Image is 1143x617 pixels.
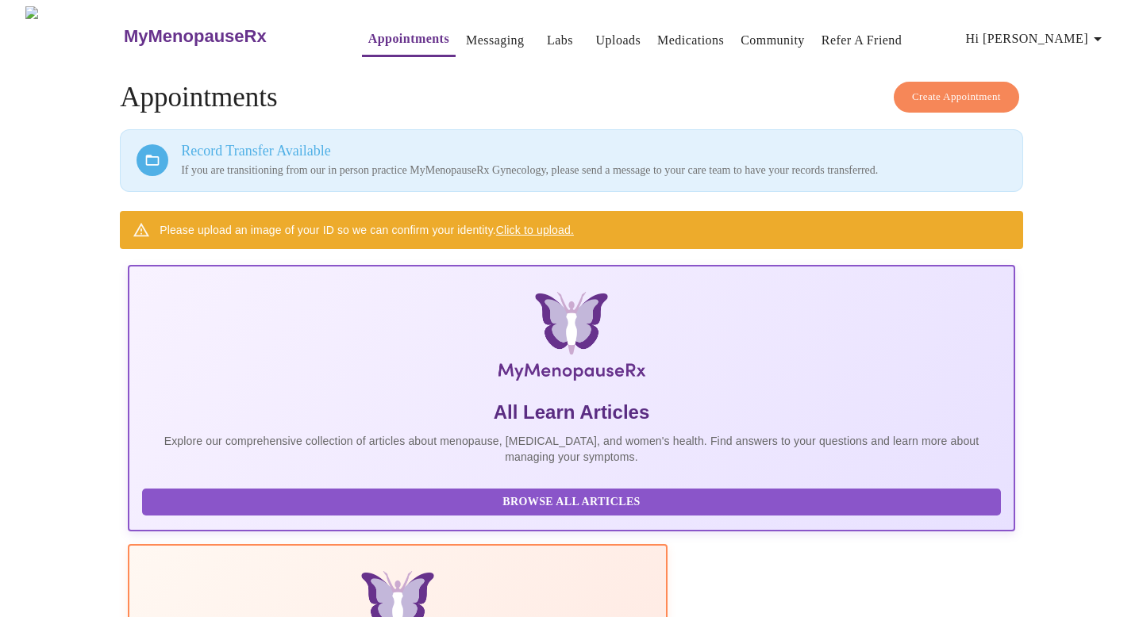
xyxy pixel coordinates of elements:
button: Community [734,25,811,56]
h5: All Learn Articles [142,400,1001,425]
img: MyMenopauseRx Logo [25,6,121,66]
button: Refer a Friend [815,25,909,56]
p: Explore our comprehensive collection of articles about menopause, [MEDICAL_DATA], and women's hea... [142,433,1001,465]
a: Refer a Friend [822,29,902,52]
a: Community [741,29,805,52]
a: Labs [547,29,573,52]
img: MyMenopauseRx Logo [275,292,868,387]
a: Uploads [596,29,641,52]
a: Browse All Articles [142,494,1005,508]
span: Create Appointment [912,88,1001,106]
button: Hi [PERSON_NAME] [960,23,1114,55]
span: Browse All Articles [158,492,985,512]
a: Appointments [368,28,449,50]
h3: MyMenopauseRx [124,26,267,47]
div: Please upload an image of your ID so we can confirm your identity. [160,216,574,244]
button: Browse All Articles [142,489,1001,516]
a: Messaging [466,29,524,52]
a: MyMenopauseRx [121,9,329,64]
span: Hi [PERSON_NAME] [966,28,1107,50]
button: Messaging [460,25,530,56]
a: Medications [657,29,724,52]
button: Labs [535,25,586,56]
h4: Appointments [120,82,1023,113]
h3: Record Transfer Available [181,143,1006,159]
button: Medications [651,25,730,56]
button: Appointments [362,23,456,57]
button: Uploads [590,25,648,56]
button: Create Appointment [894,82,1019,113]
a: Click to upload. [496,224,574,236]
p: If you are transitioning from our in person practice MyMenopauseRx Gynecology, please send a mess... [181,163,1006,178]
